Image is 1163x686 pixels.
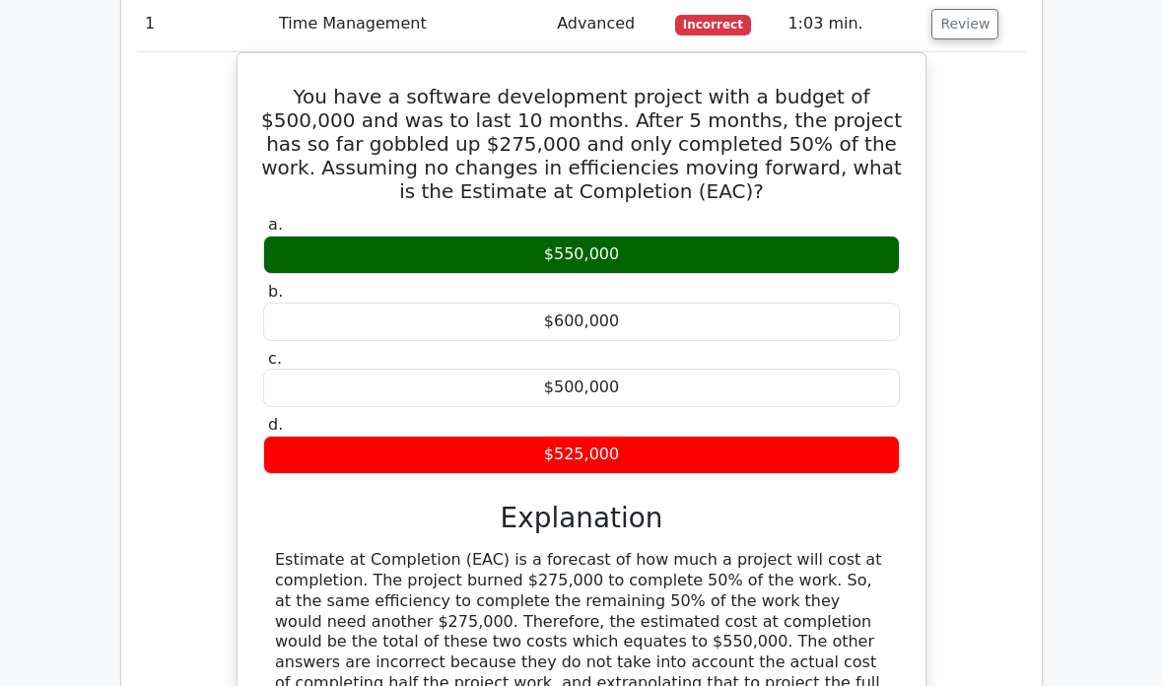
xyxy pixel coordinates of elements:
[275,502,888,534] h3: Explanation
[931,9,998,39] button: Review
[263,436,900,474] div: $525,000
[263,369,900,407] div: $500,000
[268,215,283,234] span: a.
[268,349,282,368] span: c.
[675,15,751,34] span: Incorrect
[263,303,900,341] div: $600,000
[263,236,900,274] div: $550,000
[268,282,283,301] span: b.
[261,85,902,203] h5: You have a software development project with a budget of $500,000 and was to last 10 months. Afte...
[268,415,283,434] span: d.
